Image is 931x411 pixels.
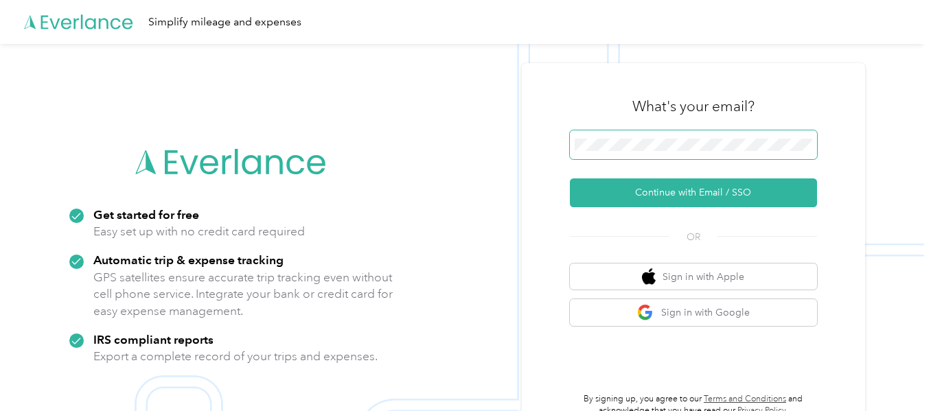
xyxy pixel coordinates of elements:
button: Continue with Email / SSO [570,178,817,207]
p: Easy set up with no credit card required [93,223,305,240]
button: google logoSign in with Google [570,299,817,326]
strong: IRS compliant reports [93,332,214,347]
img: google logo [637,304,654,321]
p: GPS satellites ensure accurate trip tracking even without cell phone service. Integrate your bank... [93,269,393,320]
strong: Get started for free [93,207,199,222]
img: apple logo [642,268,656,285]
div: Simplify mileage and expenses [148,14,301,31]
span: OR [669,230,717,244]
p: Export a complete record of your trips and expenses. [93,348,378,365]
strong: Automatic trip & expense tracking [93,253,284,267]
h3: What's your email? [632,97,755,116]
button: apple logoSign in with Apple [570,263,817,290]
a: Terms and Conditions [704,394,786,404]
